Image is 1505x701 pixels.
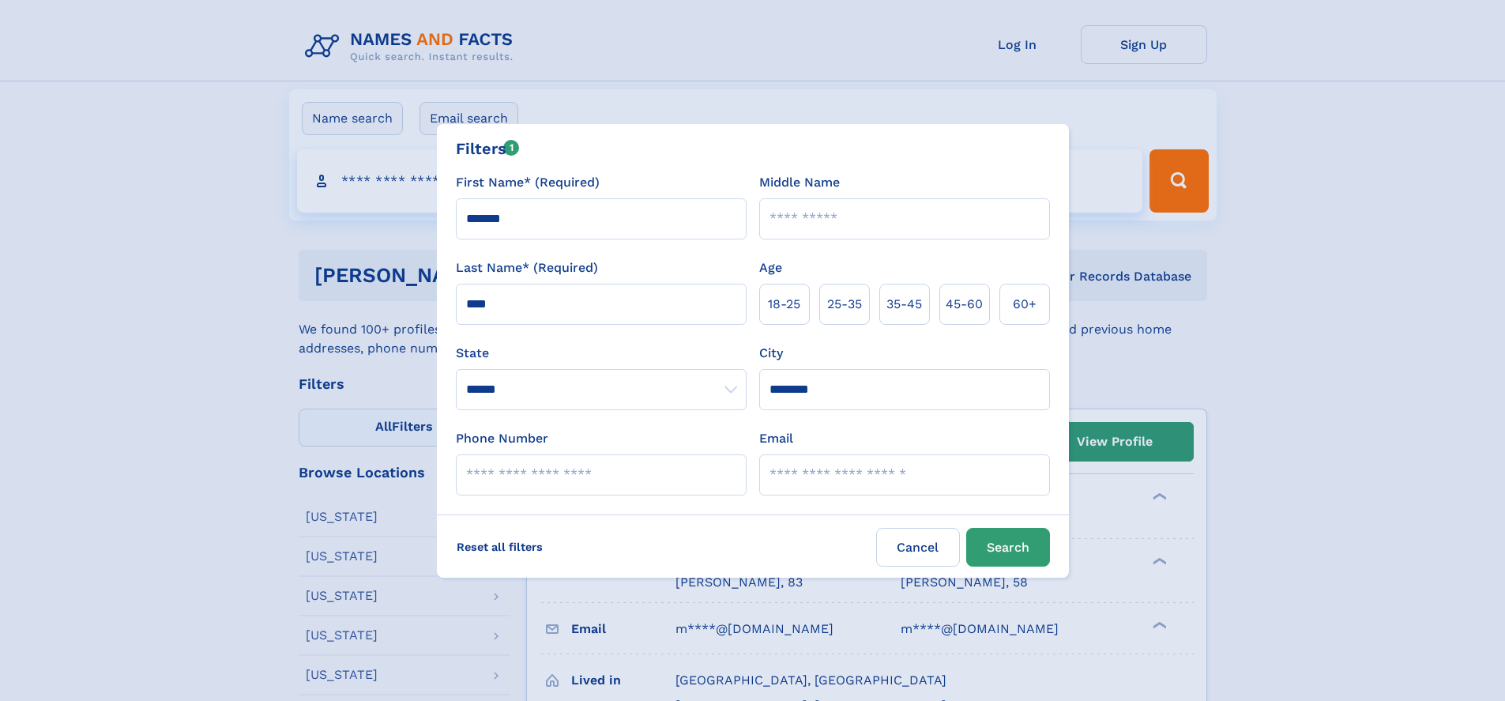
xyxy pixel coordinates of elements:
[876,528,960,567] label: Cancel
[456,344,747,363] label: State
[768,295,800,314] span: 18‑25
[446,528,553,566] label: Reset all filters
[886,295,922,314] span: 35‑45
[946,295,983,314] span: 45‑60
[456,258,598,277] label: Last Name* (Required)
[456,429,548,448] label: Phone Number
[456,137,520,160] div: Filters
[1013,295,1037,314] span: 60+
[966,528,1050,567] button: Search
[456,173,600,192] label: First Name* (Required)
[759,344,783,363] label: City
[759,429,793,448] label: Email
[827,295,862,314] span: 25‑35
[759,258,782,277] label: Age
[759,173,840,192] label: Middle Name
